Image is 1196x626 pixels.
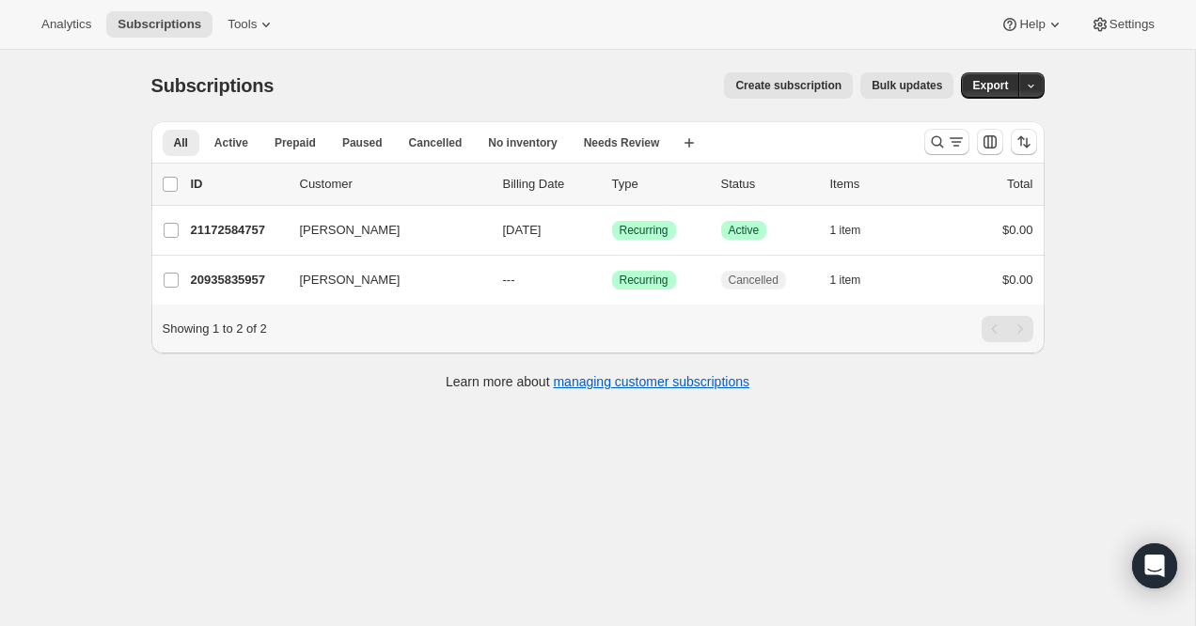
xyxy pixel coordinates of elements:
[409,135,463,150] span: Cancelled
[289,265,477,295] button: [PERSON_NAME]
[830,175,924,194] div: Items
[503,175,597,194] p: Billing Date
[289,215,477,245] button: [PERSON_NAME]
[191,217,1033,243] div: 21172584757[PERSON_NAME][DATE]SuccessRecurringSuccessActive1 item$0.00
[118,17,201,32] span: Subscriptions
[300,221,401,240] span: [PERSON_NAME]
[106,11,212,38] button: Subscriptions
[1079,11,1166,38] button: Settings
[163,320,267,338] p: Showing 1 to 2 of 2
[982,316,1033,342] nav: Pagination
[214,135,248,150] span: Active
[191,267,1033,293] div: 20935835957[PERSON_NAME]---SuccessRecurringCancelled1 item$0.00
[620,223,669,238] span: Recurring
[30,11,102,38] button: Analytics
[830,217,882,243] button: 1 item
[724,72,853,99] button: Create subscription
[503,223,542,237] span: [DATE]
[1109,17,1155,32] span: Settings
[1132,543,1177,588] div: Open Intercom Messenger
[342,135,383,150] span: Paused
[191,175,285,194] p: ID
[830,273,861,288] span: 1 item
[275,135,316,150] span: Prepaid
[191,175,1033,194] div: IDCustomerBilling DateTypeStatusItemsTotal
[830,267,882,293] button: 1 item
[446,372,749,391] p: Learn more about
[977,129,1003,155] button: Customize table column order and visibility
[989,11,1075,38] button: Help
[228,17,257,32] span: Tools
[860,72,953,99] button: Bulk updates
[41,17,91,32] span: Analytics
[1019,17,1045,32] span: Help
[830,223,861,238] span: 1 item
[553,374,749,389] a: managing customer subscriptions
[488,135,557,150] span: No inventory
[584,135,660,150] span: Needs Review
[191,221,285,240] p: 21172584757
[674,130,704,156] button: Create new view
[191,271,285,290] p: 20935835957
[612,175,706,194] div: Type
[1002,223,1033,237] span: $0.00
[174,135,188,150] span: All
[961,72,1019,99] button: Export
[729,273,779,288] span: Cancelled
[151,75,275,96] span: Subscriptions
[1011,129,1037,155] button: Sort the results
[1002,273,1033,287] span: $0.00
[503,273,515,287] span: ---
[300,271,401,290] span: [PERSON_NAME]
[1007,175,1032,194] p: Total
[972,78,1008,93] span: Export
[300,175,488,194] p: Customer
[729,223,760,238] span: Active
[872,78,942,93] span: Bulk updates
[216,11,287,38] button: Tools
[735,78,842,93] span: Create subscription
[924,129,969,155] button: Search and filter results
[620,273,669,288] span: Recurring
[721,175,815,194] p: Status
